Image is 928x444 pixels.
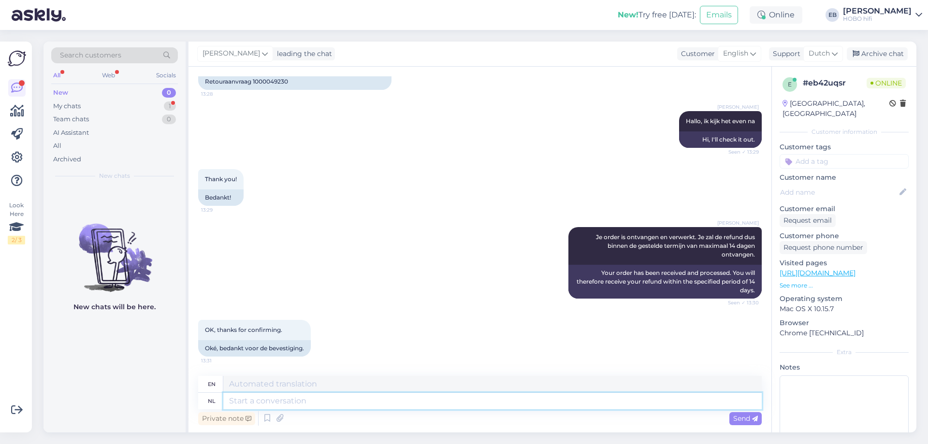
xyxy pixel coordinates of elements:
div: Ik wil graag de status van mijn retourzending weten - Retouraanvraag 1000049230 [198,65,391,90]
div: Try free [DATE]: [618,9,696,21]
span: Send [733,414,758,423]
div: Your order has been received and processed. You will therefore receive your refund within the spe... [568,265,762,299]
div: Customer information [780,128,909,136]
p: Browser [780,318,909,328]
span: 13:31 [201,357,237,364]
div: [GEOGRAPHIC_DATA], [GEOGRAPHIC_DATA] [783,99,889,119]
div: HOBO hifi [843,15,912,23]
p: See more ... [780,281,909,290]
span: Dutch [809,48,830,59]
div: Archived [53,155,81,164]
div: Customer [677,49,715,59]
div: [PERSON_NAME] [843,7,912,15]
p: Customer email [780,204,909,214]
div: Oké, bedankt voor de bevestiging. [198,340,311,357]
div: Request phone number [780,241,867,254]
p: Customer tags [780,142,909,152]
div: Web [100,69,117,82]
div: Extra [780,348,909,357]
a: [URL][DOMAIN_NAME] [780,269,855,277]
span: [PERSON_NAME] [717,103,759,111]
span: New chats [99,172,130,180]
div: nl [208,393,216,409]
div: Online [750,6,802,24]
div: My chats [53,101,81,111]
div: Team chats [53,115,89,124]
div: 1 [164,101,176,111]
span: Je order is ontvangen en verwerkt. Je zal de refund dus binnen de gestelde termijn van maximaal 1... [596,233,756,258]
div: en [208,376,216,392]
div: Support [769,49,800,59]
p: Operating system [780,294,909,304]
b: New! [618,10,638,19]
span: OK, thanks for confirming. [205,326,282,333]
span: e [788,81,792,88]
button: Emails [700,6,738,24]
p: New chats will be here. [73,302,156,312]
span: 13:28 [201,90,237,98]
span: English [723,48,748,59]
div: # eb42uqsr [803,77,867,89]
span: Thank you! [205,175,237,183]
span: Online [867,78,906,88]
a: [PERSON_NAME]HOBO hifi [843,7,922,23]
div: Socials [154,69,178,82]
div: Bedankt! [198,189,244,206]
p: Chrome [TECHNICAL_ID] [780,328,909,338]
img: No chats [43,206,186,293]
div: All [51,69,62,82]
span: Seen ✓ 13:29 [723,148,759,156]
p: Notes [780,362,909,372]
div: 0 [162,115,176,124]
input: Add a tag [780,154,909,169]
span: Seen ✓ 13:30 [723,299,759,306]
div: New [53,88,68,98]
div: 2 / 3 [8,236,25,244]
div: Archive chat [847,47,908,60]
p: Customer phone [780,231,909,241]
div: Private note [198,412,255,425]
p: Mac OS X 10.15.7 [780,304,909,314]
span: Hallo, ik kijk het even na [686,117,755,125]
div: leading the chat [273,49,332,59]
div: All [53,141,61,151]
div: Request email [780,214,836,227]
div: Look Here [8,201,25,244]
div: AI Assistant [53,128,89,138]
input: Add name [780,187,898,198]
span: [PERSON_NAME] [717,219,759,227]
span: 13:29 [201,206,237,214]
p: Customer name [780,172,909,183]
div: 0 [162,88,176,98]
p: Visited pages [780,258,909,268]
span: [PERSON_NAME] [203,48,260,59]
div: Hi, I'll check it out. [679,131,762,148]
div: EB [826,8,839,22]
span: Search customers [60,50,121,60]
img: Askly Logo [8,49,26,68]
